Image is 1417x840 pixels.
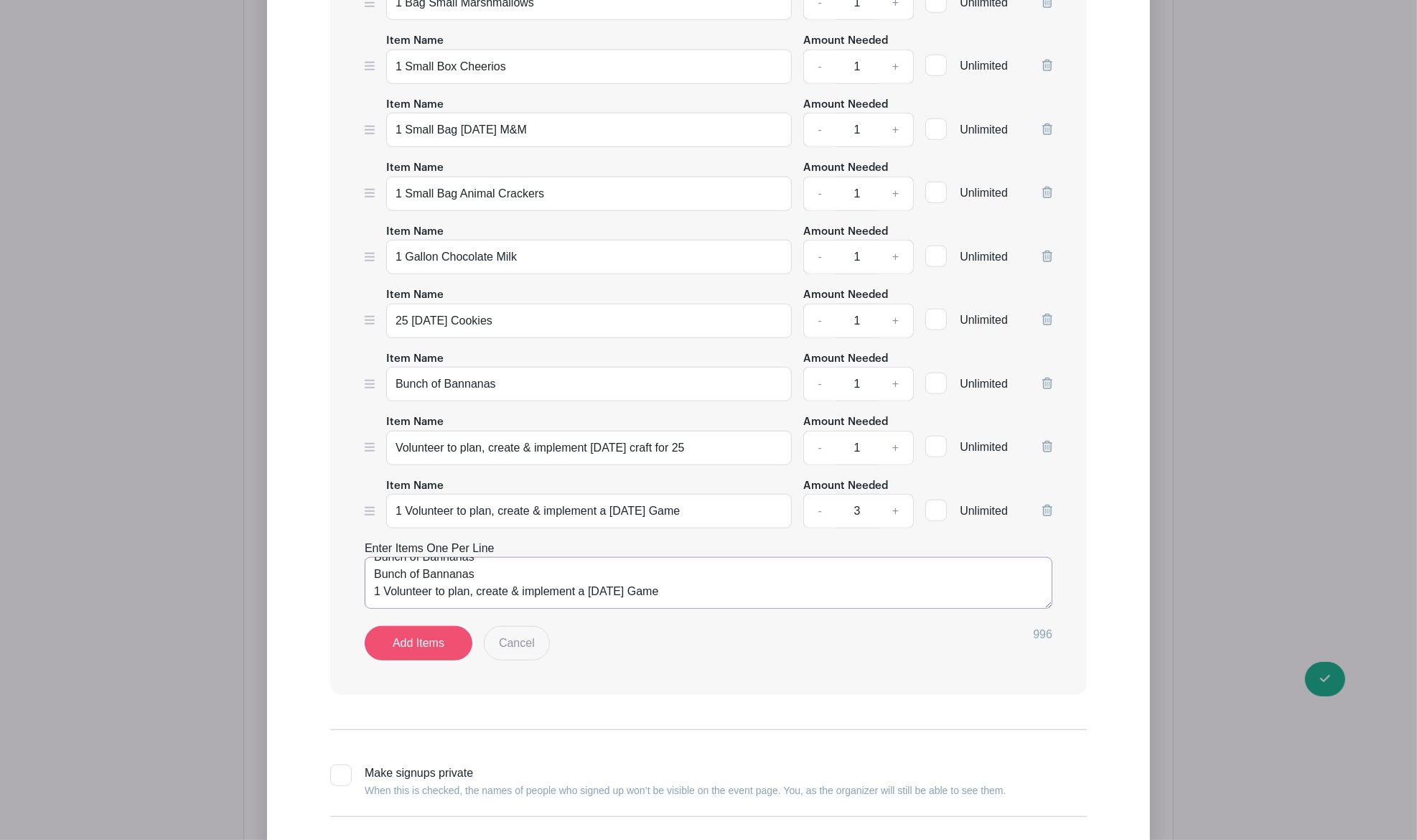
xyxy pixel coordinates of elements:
[960,441,1008,453] span: Unlimited
[803,351,888,368] label: Amount Needed
[803,240,836,274] a: -
[803,160,888,177] label: Amount Needed
[803,367,836,401] a: -
[386,160,444,177] label: Item Name
[803,414,888,431] label: Amount Needed
[878,431,914,465] a: +
[878,494,914,528] a: +
[386,177,792,211] input: e.g. Snacks or Check-in Attendees
[386,97,444,113] label: Item Name
[803,50,836,84] a: -
[365,785,1006,796] small: When this is checked, the names of people who signed up won’t be visible on the event page. You, ...
[386,113,792,147] input: e.g. Snacks or Check-in Attendees
[960,251,1008,263] span: Unlimited
[803,494,836,528] a: -
[803,97,888,113] label: Amount Needed
[803,177,836,211] a: -
[803,33,888,50] label: Amount Needed
[878,367,914,401] a: +
[878,50,914,84] a: +
[386,33,444,50] label: Item Name
[878,177,914,211] a: +
[803,224,888,241] label: Amount Needed
[803,113,836,147] a: -
[484,626,550,661] a: Cancel
[878,113,914,147] a: +
[386,287,444,304] label: Item Name
[386,240,792,274] input: e.g. Snacks or Check-in Attendees
[960,505,1008,517] span: Unlimited
[386,304,792,338] input: e.g. Snacks or Check-in Attendees
[960,60,1008,72] span: Unlimited
[386,431,792,465] input: e.g. Snacks or Check-in Attendees
[365,765,1006,799] div: Make signups private
[803,478,888,495] label: Amount Needed
[386,494,792,528] input: e.g. Snacks or Check-in Attendees
[386,224,444,241] label: Item Name
[803,304,836,338] a: -
[365,540,495,557] label: Enter Items One Per Line
[386,351,444,368] label: Item Name
[960,187,1008,199] span: Unlimited
[878,304,914,338] a: +
[803,431,836,465] a: -
[803,287,888,304] label: Amount Needed
[960,123,1008,136] span: Unlimited
[1033,628,1052,640] span: 996
[878,240,914,274] a: +
[386,478,444,495] label: Item Name
[386,367,792,401] input: e.g. Snacks or Check-in Attendees
[960,378,1008,390] span: Unlimited
[365,626,472,661] a: Add Items
[386,414,444,431] label: Item Name
[386,50,792,84] input: e.g. Snacks or Check-in Attendees
[960,314,1008,326] span: Unlimited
